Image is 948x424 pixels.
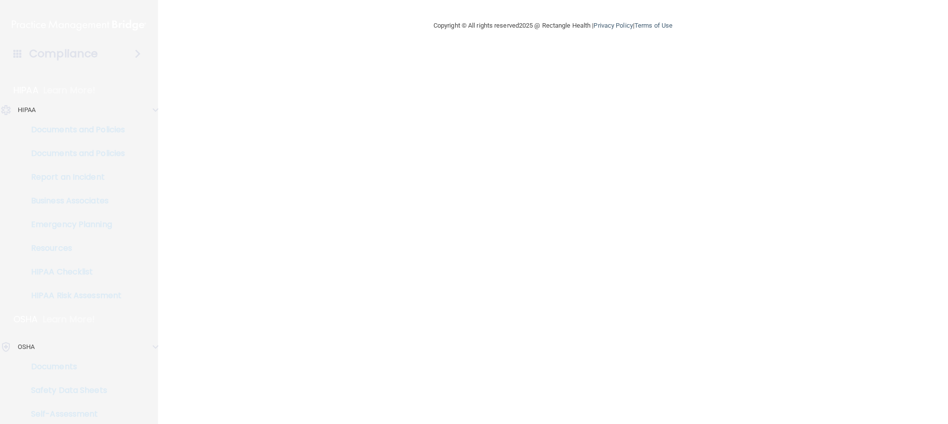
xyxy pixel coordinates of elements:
p: Documents and Policies [6,125,141,135]
p: Resources [6,243,141,253]
p: Business Associates [6,196,141,206]
h4: Compliance [29,47,98,61]
a: Terms of Use [634,22,672,29]
p: Documents [6,362,141,372]
p: Safety Data Sheets [6,385,141,395]
p: HIPAA Checklist [6,267,141,277]
p: HIPAA [13,84,39,96]
p: Self-Assessment [6,409,141,419]
p: Learn More! [43,313,95,325]
p: OSHA [18,341,35,353]
div: Copyright © All rights reserved 2025 @ Rectangle Health | | [373,10,733,41]
img: PMB logo [12,15,146,35]
p: Learn More! [43,84,96,96]
p: Emergency Planning [6,220,141,230]
a: Privacy Policy [593,22,632,29]
p: HIPAA Risk Assessment [6,291,141,301]
p: Documents and Policies [6,149,141,158]
p: OSHA [13,313,38,325]
p: HIPAA [18,104,36,116]
p: Report an Incident [6,172,141,182]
